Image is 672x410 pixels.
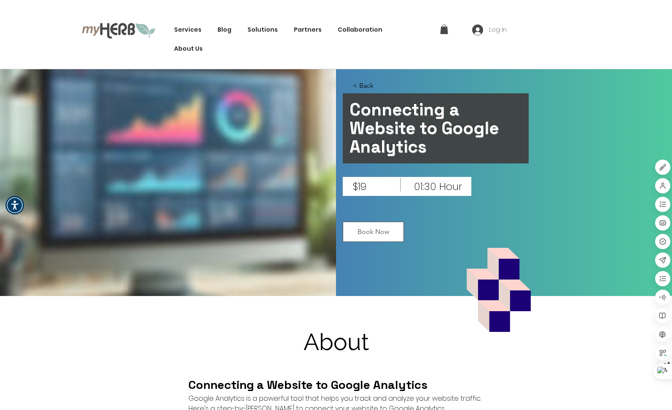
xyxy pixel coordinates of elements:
[466,22,513,38] button: Log In
[170,22,430,57] nav: Site
[82,22,156,38] img: myHerb Logo
[353,78,401,93] a: < Back
[486,26,510,34] span: Log In
[343,222,404,242] div: Book Now
[349,99,499,157] span: Connecting a Website to Google Analytics
[338,25,382,34] span: Collaboration
[304,328,369,356] span: About
[213,22,236,38] a: Blog
[5,196,24,215] div: Accessibility Menu
[218,25,231,34] span: Blog
[174,25,202,34] span: Services
[294,25,322,34] span: Partners
[358,227,389,236] span: Book Now
[353,81,374,90] span: < Back
[414,179,462,193] span: 01:30 Hour
[243,22,282,38] div: Solutions
[170,22,206,38] a: Services
[188,377,427,392] span: Connecting a Website to Google Analytics
[353,179,367,193] span: $19
[290,22,326,38] a: Partners
[170,41,207,57] a: About Us
[247,25,278,34] span: Solutions
[174,44,203,53] span: About Us
[333,22,387,38] a: Collaboration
